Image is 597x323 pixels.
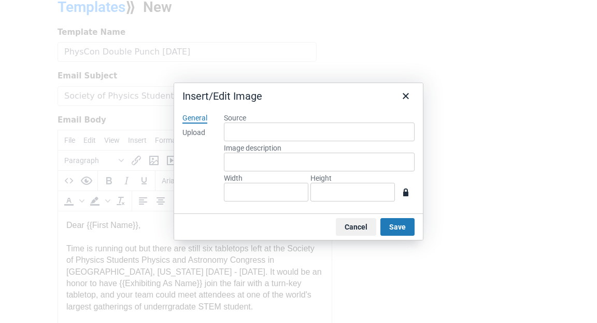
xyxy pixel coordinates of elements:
[310,173,395,183] label: Height
[397,87,415,105] button: Close
[182,128,205,138] div: Upload
[380,218,415,236] button: Save
[545,273,597,323] iframe: Chat Widget
[397,183,415,201] button: Constrain proportions
[182,113,207,124] div: General
[336,218,376,236] button: Cancel
[182,89,262,103] div: Insert/Edit Image
[8,9,82,18] font: Dear {{First Name}},
[224,143,415,153] label: Image description
[224,173,308,183] label: Width
[224,113,415,123] label: Source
